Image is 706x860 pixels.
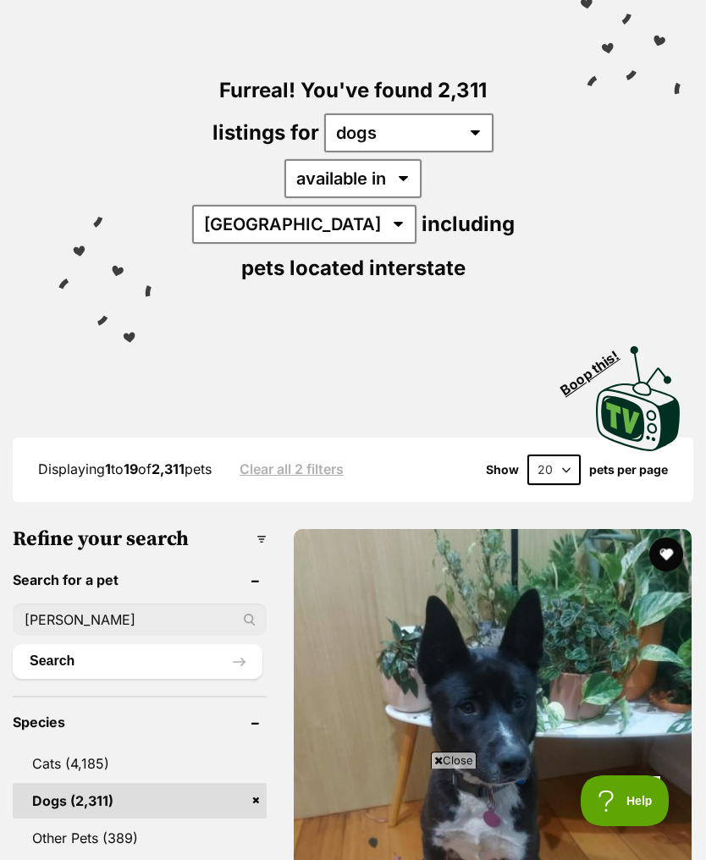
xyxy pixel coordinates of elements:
label: pets per page [589,463,668,477]
span: Boop this! [558,337,636,398]
a: Clear all 2 filters [240,461,344,477]
h3: Refine your search [13,527,267,551]
iframe: Advertisement [45,775,661,852]
strong: 19 [124,460,138,477]
header: Species [13,714,267,730]
a: Other Pets (389) [13,820,267,856]
input: Toby [13,604,267,636]
span: Show [486,463,519,477]
span: Displaying to of pets [38,460,212,477]
img: PetRescue TV logo [596,346,681,451]
a: Dogs (2,311) [13,783,267,819]
iframe: Help Scout Beacon - Open [581,775,672,826]
a: Cats (4,185) [13,746,267,781]
strong: 2,311 [152,460,185,477]
span: Furreal! You've found 2,311 listings for [212,78,487,145]
span: Close [431,752,477,769]
button: Search [13,644,262,678]
a: Boop this! [596,331,681,455]
header: Search for a pet [13,572,267,587]
button: favourite [649,537,683,571]
span: including pets located interstate [241,212,515,280]
strong: 1 [105,460,111,477]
